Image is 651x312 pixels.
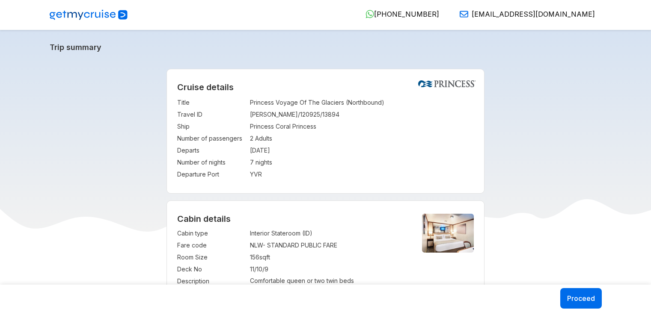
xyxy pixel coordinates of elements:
td: [PERSON_NAME]/120925/13894 [250,109,474,121]
td: Princess Coral Princess [250,121,474,132]
td: : [246,275,250,287]
td: Interior Stateroom (ID) [250,227,407,239]
td: : [246,97,250,109]
td: 156 sqft [250,251,407,263]
td: 2 Adults [250,132,474,144]
td: : [246,121,250,132]
td: Number of nights [177,156,246,168]
td: Room Size [177,251,246,263]
button: Proceed [560,288,602,309]
td: : [246,132,250,144]
td: Description [177,275,246,287]
img: Email [460,10,468,18]
td: Departs [177,144,246,156]
td: Fare code [177,239,246,251]
td: Cabin type [177,227,246,239]
div: NLW - STANDARD PUBLIC FARE [250,241,407,250]
td: : [246,144,250,156]
td: 11/10/9 [250,263,407,275]
td: 7 nights [250,156,474,168]
td: Princess Voyage Of The Glaciers (Northbound) [250,97,474,109]
h4: Cabin details [177,214,474,224]
td: : [246,168,250,180]
td: : [246,263,250,275]
td: : [246,156,250,168]
img: WhatsApp [366,10,374,18]
td: : [246,227,250,239]
td: : [246,239,250,251]
p: Comfortable queen or two twin beds [250,277,407,284]
td: Departure Port [177,168,246,180]
a: [EMAIL_ADDRESS][DOMAIN_NAME] [453,10,595,18]
td: : [246,109,250,121]
td: : [246,251,250,263]
h2: Cruise details [177,82,474,92]
td: YVR [250,168,474,180]
td: Number of passengers [177,132,246,144]
a: Trip summary [50,43,602,52]
td: Deck No [177,263,246,275]
span: [PHONE_NUMBER] [374,10,439,18]
td: [DATE] [250,144,474,156]
td: Ship [177,121,246,132]
td: Travel ID [177,109,246,121]
a: [PHONE_NUMBER] [359,10,439,18]
span: [EMAIL_ADDRESS][DOMAIN_NAME] [472,10,595,18]
td: Title [177,97,246,109]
